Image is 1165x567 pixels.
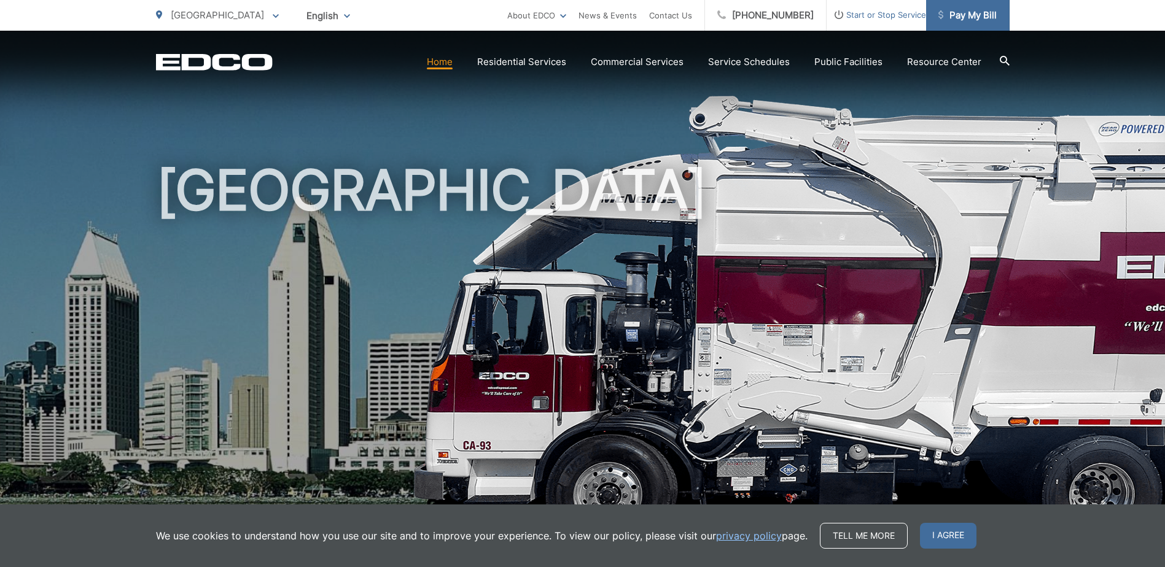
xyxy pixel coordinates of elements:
a: Commercial Services [591,55,684,69]
a: Residential Services [477,55,566,69]
a: Tell me more [820,523,908,549]
span: English [297,5,359,26]
a: EDCD logo. Return to the homepage. [156,53,273,71]
span: Pay My Bill [938,8,997,23]
a: About EDCO [507,8,566,23]
a: privacy policy [716,528,782,543]
h1: [GEOGRAPHIC_DATA] [156,160,1010,548]
p: We use cookies to understand how you use our site and to improve your experience. To view our pol... [156,528,808,543]
a: News & Events [579,8,637,23]
a: Resource Center [907,55,981,69]
a: Public Facilities [814,55,883,69]
a: Contact Us [649,8,692,23]
span: I agree [920,523,976,549]
a: Service Schedules [708,55,790,69]
span: [GEOGRAPHIC_DATA] [171,9,264,21]
a: Home [427,55,453,69]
